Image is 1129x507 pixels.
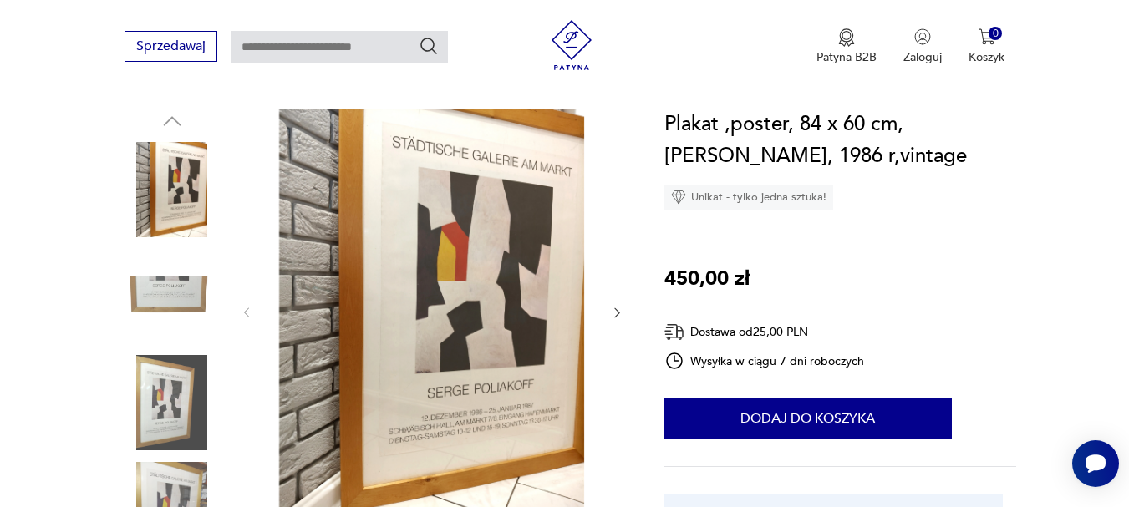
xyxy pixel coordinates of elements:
img: Ikona medalu [838,28,855,47]
img: Ikona diamentu [671,190,686,205]
img: Ikona dostawy [664,322,684,342]
p: Patyna B2B [816,49,877,65]
img: Zdjęcie produktu Plakat ,poster, 84 x 60 cm, Serge Poliakoff, 1986 r,vintage [125,355,220,450]
div: Dostawa od 25,00 PLN [664,322,865,342]
img: Zdjęcie produktu Plakat ,poster, 84 x 60 cm, Serge Poliakoff, 1986 r,vintage [125,142,220,237]
div: Unikat - tylko jedna sztuka! [664,185,833,210]
p: Koszyk [969,49,1004,65]
div: Wysyłka w ciągu 7 dni roboczych [664,351,865,371]
a: Sprzedawaj [125,42,217,53]
button: Patyna B2B [816,28,877,65]
button: Zaloguj [903,28,942,65]
img: Ikona koszyka [979,28,995,45]
img: Ikonka użytkownika [914,28,931,45]
div: 0 [989,27,1003,41]
iframe: Smartsupp widget button [1072,440,1119,487]
button: Dodaj do koszyka [664,398,952,439]
p: Zaloguj [903,49,942,65]
button: Sprzedawaj [125,31,217,62]
button: 0Koszyk [969,28,1004,65]
img: Patyna - sklep z meblami i dekoracjami vintage [547,20,597,70]
h1: Plakat ,poster, 84 x 60 cm, [PERSON_NAME], 1986 r,vintage [664,109,1017,172]
p: 450,00 zł [664,263,750,295]
a: Ikona medaluPatyna B2B [816,28,877,65]
img: Zdjęcie produktu Plakat ,poster, 84 x 60 cm, Serge Poliakoff, 1986 r,vintage [125,249,220,344]
button: Szukaj [419,36,439,56]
